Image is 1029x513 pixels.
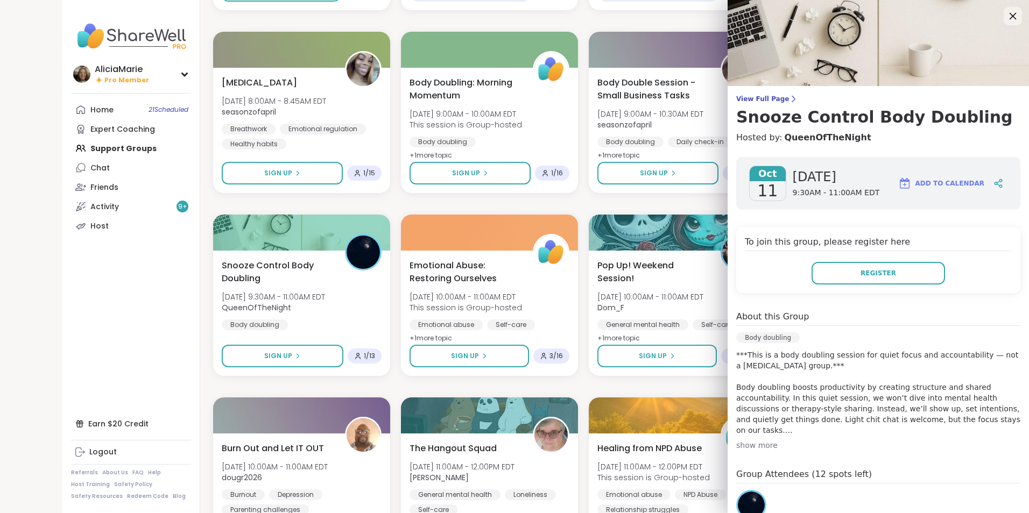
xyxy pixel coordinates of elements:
[812,262,945,284] button: Register
[132,469,144,476] a: FAQ
[597,319,688,330] div: General mental health
[597,489,671,500] div: Emotional abuse
[597,119,652,130] b: seasonzofapril
[750,166,786,181] span: Oct
[722,236,756,269] img: Dom_F
[534,418,568,452] img: Susan
[597,442,702,455] span: Healing from NPD Abuse
[736,95,1020,127] a: View Full PageSnooze Control Body Doubling
[736,332,800,343] div: Body doubling
[640,168,668,178] span: Sign Up
[363,169,375,177] span: 1 / 15
[222,319,288,330] div: Body doubling
[410,137,476,147] div: Body doubling
[280,124,366,134] div: Emotional regulation
[736,468,1020,483] h4: Group Attendees (12 spots left)
[410,461,514,472] span: [DATE] 11:00AM - 12:00PM EDT
[90,221,109,232] div: Host
[222,162,343,184] button: Sign Up
[915,179,984,188] span: Add to Calendar
[71,469,98,476] a: Referrals
[410,162,531,184] button: Sign Up
[597,109,703,119] span: [DATE] 9:00AM - 10:30AM EDT
[597,461,710,472] span: [DATE] 11:00AM - 12:00PM EDT
[127,493,168,500] a: Redeem Code
[264,168,292,178] span: Sign Up
[410,442,497,455] span: The Hangout Squad
[736,131,1020,144] h4: Hosted by:
[89,447,117,458] div: Logout
[898,177,911,190] img: ShareWell Logomark
[597,259,709,285] span: Pop Up! Weekend Session!
[736,350,1020,436] p: ***This is a body doubling session for quiet focus and accountability — not a [MEDICAL_DATA] grou...
[73,66,90,83] img: AliciaMarie
[597,472,710,483] span: This session is Group-hosted
[793,188,880,198] span: 9:30AM - 11:00AM EDT
[222,139,286,149] div: Healthy habits
[736,310,809,323] h4: About this Group
[784,131,871,144] a: QueenOfTheNight
[736,95,1020,103] span: View Full Page
[410,291,522,302] span: [DATE] 10:00AM - 11:00AM EDT
[597,302,624,313] b: Dom_F
[347,236,380,269] img: QueenOfTheNight
[549,352,563,360] span: 3 / 16
[597,162,718,184] button: Sign Up
[104,76,149,85] span: Pro Member
[71,119,191,139] a: Expert Coaching
[222,259,333,285] span: Snooze Control Body Doubling
[90,202,119,212] div: Activity
[736,108,1020,127] h3: Snooze Control Body Doubling
[722,418,756,452] img: ShareWell
[222,489,265,500] div: Burnout
[178,202,187,211] span: 9 +
[222,302,291,313] b: QueenOfTheNight
[90,124,155,135] div: Expert Coaching
[222,345,343,367] button: Sign Up
[745,236,1012,251] h4: To join this group, please register here
[222,106,276,117] b: seasonzofapril
[861,268,896,278] span: Register
[693,319,741,330] div: Self-care
[410,109,522,119] span: [DATE] 9:00AM - 10:00AM EDT
[347,53,380,86] img: seasonzofapril
[534,53,568,86] img: ShareWell
[668,137,732,147] div: Daily check-in
[222,76,297,89] span: [MEDICAL_DATA]
[597,76,709,102] span: Body Double Session - Small Business Tasks
[102,469,128,476] a: About Us
[71,197,191,216] a: Activity9+
[71,414,191,433] div: Earn $20 Credit
[410,489,501,500] div: General mental health
[71,493,123,500] a: Safety Resources
[505,489,556,500] div: Loneliness
[410,119,522,130] span: This session is Group-hosted
[269,489,322,500] div: Depression
[71,443,191,462] a: Logout
[639,351,667,361] span: Sign Up
[410,302,522,313] span: This session is Group-hosted
[222,96,326,106] span: [DATE] 8:00AM - 8:45AM EDT
[675,489,726,500] div: NPD Abuse
[95,63,149,75] div: AliciaMarie
[222,442,324,455] span: Burn Out and Let IT OUT
[148,469,161,476] a: Help
[534,236,568,269] img: ShareWell
[410,76,521,102] span: Body Doubling: Morning Momentum
[222,291,325,302] span: [DATE] 9:30AM - 11:00AM EDT
[757,181,778,201] span: 11
[71,216,191,236] a: Host
[71,17,191,55] img: ShareWell Nav Logo
[222,461,328,472] span: [DATE] 10:00AM - 11:00AM EDT
[71,177,191,197] a: Friends
[222,124,276,134] div: Breathwork
[71,158,191,177] a: Chat
[173,493,186,500] a: Blog
[264,351,292,361] span: Sign Up
[149,105,188,114] span: 21 Scheduled
[452,168,480,178] span: Sign Up
[114,481,152,488] a: Safety Policy
[347,418,380,452] img: dougr2026
[793,168,880,186] span: [DATE]
[722,53,756,86] img: seasonzofapril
